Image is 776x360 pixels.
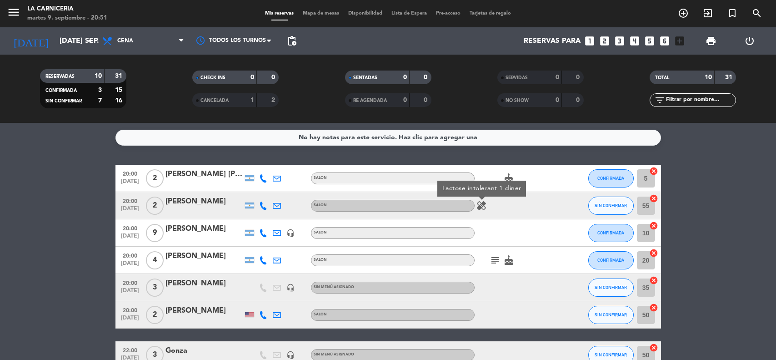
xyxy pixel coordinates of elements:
[649,248,658,258] i: cancel
[119,178,141,189] span: [DATE]
[27,14,107,23] div: martes 9. septiembre - 20:51
[7,31,55,51] i: [DATE]
[597,176,624,181] span: CONFIRMADA
[588,169,634,188] button: CONFIRMADA
[165,345,243,357] div: Gonza
[744,35,755,46] i: power_settings_new
[506,98,529,103] span: NO SHOW
[314,258,327,262] span: SALON
[576,74,581,81] strong: 0
[7,5,20,19] i: menu
[119,315,141,325] span: [DATE]
[556,97,559,103] strong: 0
[556,74,559,81] strong: 0
[119,195,141,206] span: 20:00
[705,74,712,81] strong: 10
[403,97,407,103] strong: 0
[353,98,387,103] span: RE AGENDADA
[45,99,82,103] span: SIN CONFIRMAR
[119,345,141,355] span: 22:00
[119,250,141,260] span: 20:00
[165,168,243,180] div: [PERSON_NAME] [PERSON_NAME]
[503,255,514,266] i: cake
[649,167,658,176] i: cancel
[524,37,581,46] span: Reservas para
[165,305,243,317] div: [PERSON_NAME]
[45,74,75,79] span: RESERVADAS
[665,95,736,105] input: Filtrar por nombre...
[314,231,327,234] span: SALON
[119,304,141,315] span: 20:00
[649,221,658,230] i: cancel
[146,169,164,188] span: 2
[271,74,277,81] strong: 0
[98,97,102,104] strong: 7
[431,11,465,16] span: Pre-acceso
[576,97,581,103] strong: 0
[655,76,669,80] span: TOTAL
[678,8,689,19] i: add_circle_outline
[271,97,277,103] strong: 2
[597,230,624,235] span: CONFIRMADA
[702,8,713,19] i: exit_to_app
[387,11,431,16] span: Lista de Espera
[588,224,634,242] button: CONFIRMADA
[644,35,656,47] i: looks_5
[314,203,327,207] span: SALON
[588,306,634,324] button: SIN CONFIRMAR
[165,278,243,289] div: [PERSON_NAME]
[200,98,229,103] span: CANCELADA
[649,343,658,352] i: cancel
[7,5,20,22] button: menu
[260,11,298,16] span: Mis reservas
[314,313,327,316] span: SALON
[629,35,641,47] i: looks_4
[424,74,429,81] strong: 0
[731,27,769,55] div: LOG OUT
[298,11,344,16] span: Mapa de mesas
[165,250,243,262] div: [PERSON_NAME]
[588,197,634,215] button: SIN CONFIRMAR
[146,224,164,242] span: 9
[119,223,141,233] span: 20:00
[98,87,102,93] strong: 3
[200,76,225,80] span: CHECK INS
[119,233,141,243] span: [DATE]
[117,38,133,44] span: Cena
[250,97,254,103] strong: 1
[490,255,501,266] i: subject
[727,8,738,19] i: turned_in_not
[584,35,596,47] i: looks_one
[115,97,124,104] strong: 16
[595,285,627,290] span: SIN CONFIRMAR
[314,353,354,356] span: Sin menú asignado
[597,258,624,263] span: CONFIRMADA
[506,76,528,80] span: SERVIDAS
[437,181,526,197] div: Lactose intolerant 1 diner
[595,352,627,357] span: SIN CONFIRMAR
[403,74,407,81] strong: 0
[614,35,626,47] i: looks_3
[503,173,514,184] i: cake
[286,229,295,237] i: headset_mic
[654,95,665,106] i: filter_list
[286,284,295,292] i: headset_mic
[119,206,141,216] span: [DATE]
[27,5,107,14] div: La Carniceria
[595,203,627,208] span: SIN CONFIRMAR
[706,35,716,46] span: print
[85,35,95,46] i: arrow_drop_down
[146,279,164,297] span: 3
[119,260,141,271] span: [DATE]
[146,306,164,324] span: 2
[344,11,387,16] span: Disponibilidad
[119,277,141,288] span: 20:00
[353,76,377,80] span: SENTADAS
[674,35,686,47] i: add_box
[649,303,658,312] i: cancel
[588,251,634,269] button: CONFIRMADA
[299,132,477,143] div: No hay notas para este servicio. Haz clic para agregar una
[649,194,658,203] i: cancel
[599,35,611,47] i: looks_two
[45,88,77,93] span: CONFIRMADA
